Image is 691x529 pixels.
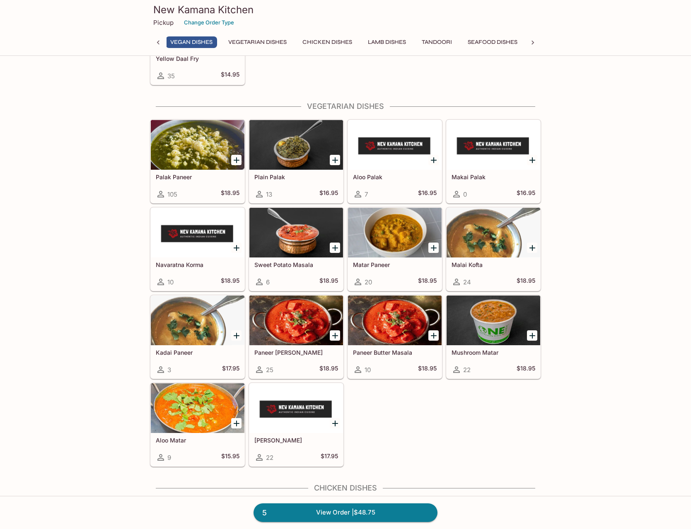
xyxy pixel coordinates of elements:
[150,383,245,466] a: Aloo Matar9$15.95
[428,330,439,341] button: Add Paneer Butter Masala
[167,454,171,462] span: 9
[353,349,437,356] h5: Paneer Butter Masala
[153,3,538,16] h3: New Kamana Kitchen
[319,277,338,287] h5: $18.95
[266,454,273,462] span: 22
[330,418,340,428] button: Add Daal Makhni
[167,72,175,80] span: 35
[231,243,242,253] button: Add Navaratna Korma
[249,207,343,291] a: Sweet Potato Masala6$18.95
[254,503,437,522] a: 5View Order |$48.75
[224,36,291,48] button: Vegetarian Dishes
[153,19,174,26] p: Pickup
[463,36,522,48] button: Seafood Dishes
[517,365,535,375] h5: $18.95
[221,189,239,199] h5: $18.95
[319,189,338,199] h5: $16.95
[231,155,242,165] button: Add Palak Paneer
[527,155,537,165] button: Add Makai Palak
[156,55,239,62] h5: Yellow Daal Fry
[428,243,439,253] button: Add Matar Paneer
[249,383,343,466] a: [PERSON_NAME]22$17.95
[150,295,245,379] a: Kadai Paneer3$17.95
[527,243,537,253] button: Add Malai Kofta
[330,330,340,341] button: Add Paneer Tikka Masala
[249,383,343,433] div: Daal Makhni
[321,452,338,462] h5: $17.95
[221,71,239,81] h5: $14.95
[463,190,467,198] span: 0
[348,120,442,170] div: Aloo Palak
[156,349,239,356] h5: Kadai Paneer
[156,261,239,268] h5: Navaratna Korma
[330,155,340,165] button: Add Plain Palak
[363,36,411,48] button: Lamb Dishes
[365,190,368,198] span: 7
[446,295,541,379] a: Mushroom Matar22$18.95
[249,120,343,203] a: Plain Palak13$16.95
[156,437,239,444] h5: Aloo Matar
[365,278,372,286] span: 20
[463,278,471,286] span: 24
[298,36,357,48] button: Chicken Dishes
[517,277,535,287] h5: $18.95
[348,120,442,203] a: Aloo Palak7$16.95
[180,16,238,29] button: Change Order Type
[517,189,535,199] h5: $16.95
[452,261,535,268] h5: Malai Kofta
[446,207,541,291] a: Malai Kofta24$18.95
[353,173,437,180] h5: Aloo Palak
[231,330,242,341] button: Add Kadai Paneer
[452,349,535,356] h5: Mushroom Matar
[266,366,273,374] span: 25
[452,173,535,180] h5: Makai Palak
[418,365,437,375] h5: $18.95
[150,102,541,111] h4: Vegetarian Dishes
[418,277,437,287] h5: $18.95
[249,296,343,345] div: Paneer Tikka Masala
[447,120,540,170] div: Makai Palak
[254,437,338,444] h5: [PERSON_NAME]
[156,173,239,180] h5: Palak Paneer
[257,507,272,519] span: 5
[348,207,442,291] a: Matar Paneer20$18.95
[254,261,338,268] h5: Sweet Potato Masala
[348,296,442,345] div: Paneer Butter Masala
[348,295,442,379] a: Paneer Butter Masala10$18.95
[319,365,338,375] h5: $18.95
[266,278,270,286] span: 6
[348,208,442,257] div: Matar Paneer
[254,349,338,356] h5: Paneer [PERSON_NAME]
[167,366,171,374] span: 3
[151,120,244,170] div: Palak Paneer
[167,278,174,286] span: 10
[428,155,439,165] button: Add Aloo Palak
[222,365,239,375] h5: $17.95
[249,295,343,379] a: Paneer [PERSON_NAME]25$18.95
[447,296,540,345] div: Mushroom Matar
[365,366,371,374] span: 10
[330,243,340,253] button: Add Sweet Potato Masala
[231,418,242,428] button: Add Aloo Matar
[166,36,217,48] button: Vegan Dishes
[249,120,343,170] div: Plain Palak
[353,261,437,268] h5: Matar Paneer
[418,189,437,199] h5: $16.95
[150,483,541,493] h4: Chicken Dishes
[254,173,338,180] h5: Plain Palak
[249,208,343,257] div: Sweet Potato Masala
[221,277,239,287] h5: $18.95
[447,208,540,257] div: Malai Kofta
[150,207,245,291] a: Navaratna Korma10$18.95
[463,366,471,374] span: 22
[167,190,177,198] span: 105
[417,36,457,48] button: Tandoori
[150,120,245,203] a: Palak Paneer105$18.95
[446,120,541,203] a: Makai Palak0$16.95
[527,330,537,341] button: Add Mushroom Matar
[151,208,244,257] div: Navaratna Korma
[151,296,244,345] div: Kadai Paneer
[266,190,272,198] span: 13
[221,452,239,462] h5: $15.95
[151,383,244,433] div: Aloo Matar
